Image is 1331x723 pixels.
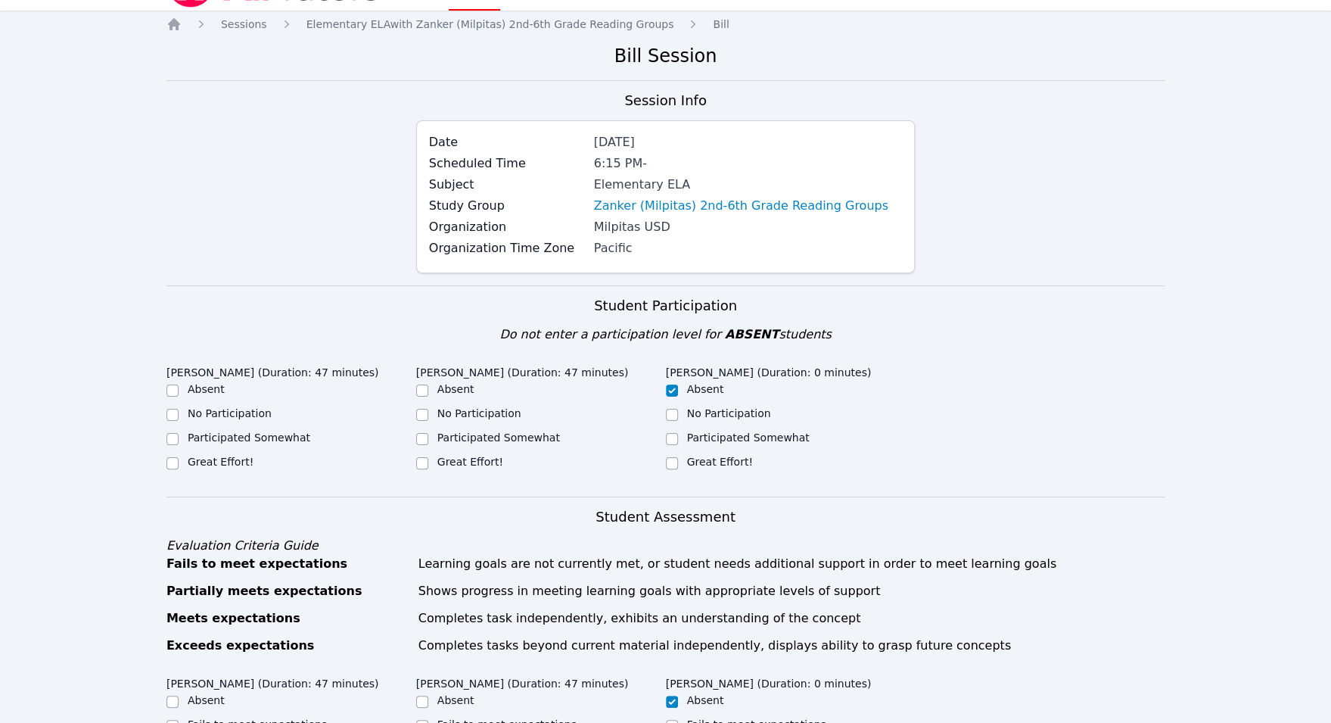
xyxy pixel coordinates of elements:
label: Absent [437,694,474,706]
a: Zanker (Milpitas) 2nd-6th Grade Reading Groups [594,197,888,215]
div: Learning goals are not currently met, or student needs additional support in order to meet learni... [418,555,1165,573]
h3: Student Participation [166,295,1165,316]
span: Elementary ELA with Zanker (Milpitas) 2nd-6th Grade Reading Groups [306,18,674,30]
nav: Breadcrumb [166,17,1165,32]
legend: [PERSON_NAME] (Duration: 47 minutes) [416,670,629,693]
span: Sessions [221,18,267,30]
h3: Student Assessment [166,506,1165,528]
legend: [PERSON_NAME] (Duration: 0 minutes) [666,670,872,693]
div: Do not enter a participation level for students [166,326,1165,344]
label: Great Effort! [687,456,753,468]
a: Elementary ELAwith Zanker (Milpitas) 2nd-6th Grade Reading Groups [306,17,674,32]
div: Completes task independently, exhibits an understanding of the concept [418,609,1165,628]
div: Elementary ELA [594,176,903,194]
legend: [PERSON_NAME] (Duration: 47 minutes) [416,359,629,382]
label: Absent [188,383,225,395]
label: Scheduled Time [429,154,585,173]
span: ABSENT [725,327,779,341]
legend: [PERSON_NAME] (Duration: 47 minutes) [166,670,379,693]
div: Evaluation Criteria Guide [166,537,1165,555]
div: Exceeds expectations [166,637,409,655]
label: Absent [437,383,474,395]
label: Participated Somewhat [188,432,310,444]
label: Date [429,133,585,151]
label: Absent [188,694,225,706]
label: Study Group [429,197,585,215]
div: Milpitas USD [594,218,903,236]
div: Completes tasks beyond current material independently, displays ability to grasp future concepts [418,637,1165,655]
label: Great Effort! [437,456,503,468]
label: Organization [429,218,585,236]
label: No Participation [687,407,771,419]
label: Participated Somewhat [687,432,810,444]
label: Absent [687,383,724,395]
h3: Session Info [624,90,706,111]
div: Meets expectations [166,609,409,628]
div: Partially meets expectations [166,582,409,600]
label: No Participation [188,407,272,419]
h2: Bill Session [166,44,1165,68]
span: Bill [713,18,729,30]
a: Sessions [221,17,267,32]
label: Organization Time Zone [429,239,585,257]
label: Absent [687,694,724,706]
div: [DATE] [594,133,903,151]
a: Bill [713,17,729,32]
div: 6:15 PM - [594,154,903,173]
label: Great Effort! [188,456,253,468]
label: Subject [429,176,585,194]
label: Participated Somewhat [437,432,560,444]
legend: [PERSON_NAME] (Duration: 47 minutes) [166,359,379,382]
label: No Participation [437,407,521,419]
legend: [PERSON_NAME] (Duration: 0 minutes) [666,359,872,382]
div: Shows progress in meeting learning goals with appropriate levels of support [418,582,1165,600]
div: Fails to meet expectations [166,555,409,573]
div: Pacific [594,239,903,257]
